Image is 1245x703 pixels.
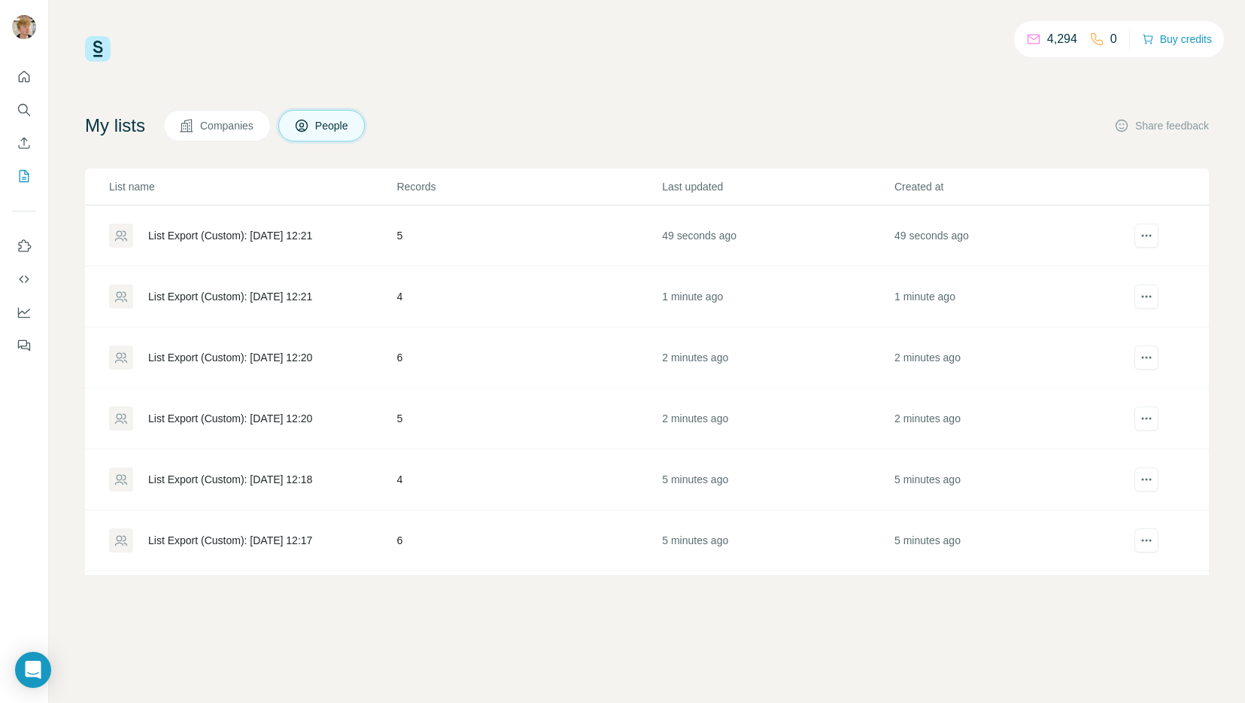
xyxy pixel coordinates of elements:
td: 5 [396,388,661,449]
td: 2 minutes ago [661,327,894,388]
td: 2 minutes ago [661,388,894,449]
p: List name [109,179,395,194]
h4: My lists [85,114,145,138]
button: actions [1134,224,1158,248]
div: List Export (Custom): [DATE] 12:21 [148,289,312,304]
td: 6 minutes ago [894,571,1126,632]
td: 49 seconds ago [661,205,894,266]
button: Dashboard [12,299,36,326]
td: 5 minutes ago [894,449,1126,510]
button: Feedback [12,332,36,359]
span: Companies [200,118,255,133]
button: actions [1134,467,1158,491]
button: Use Surfe API [12,266,36,293]
button: Quick start [12,63,36,90]
span: People [315,118,350,133]
div: List Export (Custom): [DATE] 12:20 [148,350,312,365]
td: 2 [396,571,661,632]
td: 5 minutes ago [894,510,1126,571]
td: 49 seconds ago [894,205,1126,266]
td: 4 [396,266,661,327]
p: 4,294 [1047,30,1077,48]
p: Records [396,179,660,194]
p: 0 [1110,30,1117,48]
td: 6 minutes ago [661,571,894,632]
p: Last updated [662,179,893,194]
td: 6 [396,327,661,388]
td: 5 minutes ago [661,449,894,510]
div: List Export (Custom): [DATE] 12:21 [148,228,312,243]
td: 2 minutes ago [894,388,1126,449]
td: 1 minute ago [894,266,1126,327]
div: Open Intercom Messenger [15,652,51,688]
div: List Export (Custom): [DATE] 12:18 [148,472,312,487]
td: 2 minutes ago [894,327,1126,388]
button: actions [1134,285,1158,309]
button: actions [1134,345,1158,370]
img: Avatar [12,15,36,39]
div: List Export (Custom): [DATE] 12:20 [148,411,312,426]
td: 5 [396,205,661,266]
button: Enrich CSV [12,129,36,157]
button: Share feedback [1114,118,1209,133]
td: 5 minutes ago [661,510,894,571]
td: 6 [396,510,661,571]
button: Search [12,96,36,123]
div: List Export (Custom): [DATE] 12:17 [148,533,312,548]
td: 4 [396,449,661,510]
button: Use Surfe on LinkedIn [12,233,36,260]
button: Buy credits [1142,29,1212,50]
p: Created at [894,179,1125,194]
img: Surfe Logo [85,36,111,62]
button: actions [1134,406,1158,431]
td: 1 minute ago [661,266,894,327]
button: My lists [12,163,36,190]
button: actions [1134,528,1158,552]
